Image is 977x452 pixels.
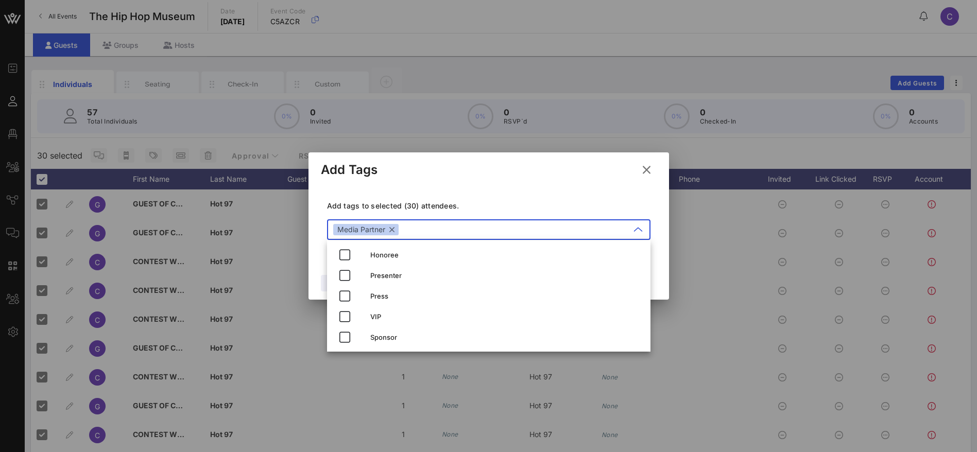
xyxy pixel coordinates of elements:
[370,271,642,280] div: Presenter
[370,333,642,341] div: Sponsor
[327,201,650,211] p: Add tags to selected (30) attendees.
[321,162,378,178] div: Add Tags
[321,275,383,291] button: Cancel
[333,224,399,235] div: Media Partner
[370,312,642,321] div: VIP
[370,292,642,300] div: Press
[370,251,642,259] div: Honoree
